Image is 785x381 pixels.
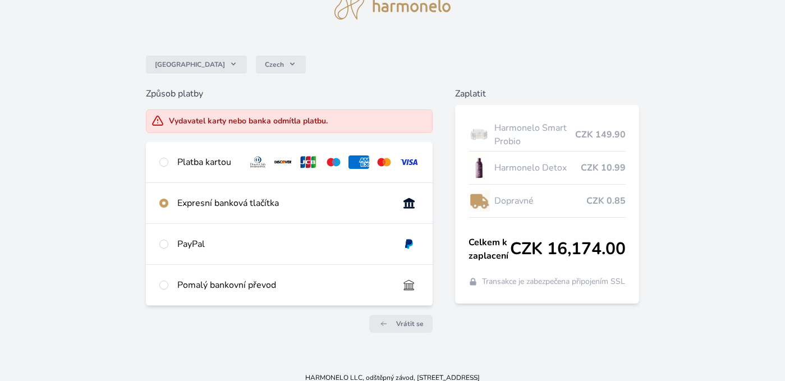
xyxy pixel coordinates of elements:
span: Transakce je zabezpečena připojením SSL [482,276,625,287]
span: Celkem k zaplacení [469,236,510,263]
img: jcb.svg [298,155,319,169]
span: CZK 0.85 [586,194,626,208]
img: discover.svg [273,155,293,169]
div: Platba kartou [177,155,238,169]
img: paypal.svg [399,237,420,251]
span: Dopravné [494,194,586,208]
img: diners.svg [247,155,268,169]
span: CZK 10.99 [581,161,626,175]
span: Czech [265,60,284,69]
img: Box-6-lahvi-SMART-PROBIO-1_(1)-lo.png [469,121,490,149]
span: CZK 149.90 [575,128,626,141]
button: [GEOGRAPHIC_DATA] [146,56,247,74]
img: visa.svg [399,155,420,169]
span: Harmonelo Detox [494,161,581,175]
a: Vrátit se [369,315,433,333]
div: Vydavatel karty nebo banka odmítla platbu. [169,116,328,127]
div: Expresní banková tlačítka [177,196,390,210]
span: [GEOGRAPHIC_DATA] [155,60,225,69]
img: DETOX_se_stinem_x-lo.jpg [469,154,490,182]
span: CZK 16,174.00 [510,239,626,259]
img: mc.svg [374,155,394,169]
h6: Zaplatit [455,87,639,100]
button: Czech [256,56,306,74]
img: onlineBanking_CZ.svg [399,196,420,210]
div: Pomalý bankovní převod [177,278,390,292]
img: delivery-lo.png [469,187,490,215]
div: PayPal [177,237,390,251]
span: Harmonelo Smart Probio [494,121,575,148]
img: maestro.svg [323,155,344,169]
span: Vrátit se [396,319,424,328]
h6: Způsob platby [146,87,433,100]
img: bankTransfer_IBAN.svg [399,278,420,292]
img: amex.svg [348,155,369,169]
